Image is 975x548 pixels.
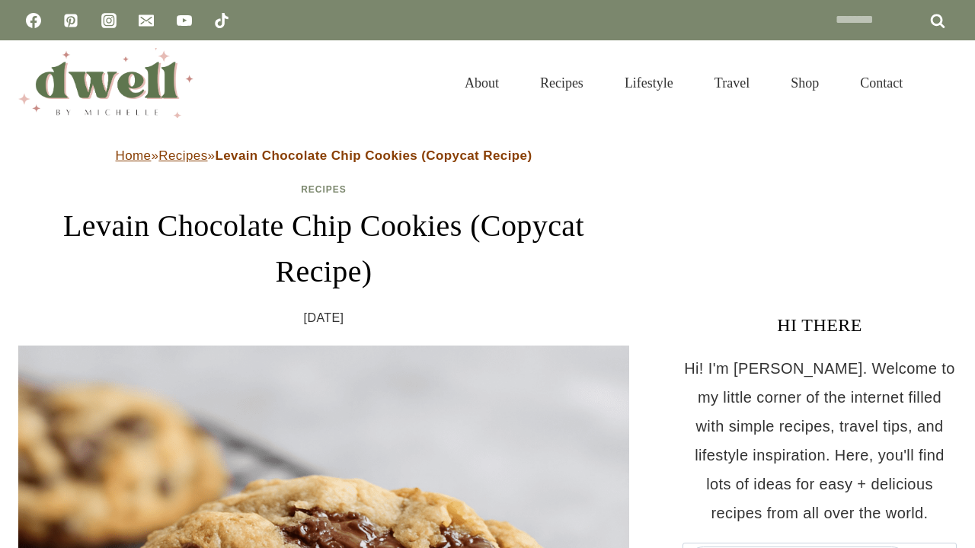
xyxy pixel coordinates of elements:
[301,184,347,195] a: Recipes
[304,307,344,330] time: [DATE]
[116,148,152,163] a: Home
[206,5,237,36] a: TikTok
[18,5,49,36] a: Facebook
[18,48,193,118] img: DWELL by michelle
[131,5,161,36] a: Email
[931,70,957,96] button: View Search Form
[682,311,957,339] h3: HI THERE
[770,56,839,110] a: Shop
[56,5,86,36] a: Pinterest
[215,148,532,163] strong: Levain Chocolate Chip Cookies (Copycat Recipe)
[444,56,923,110] nav: Primary Navigation
[158,148,207,163] a: Recipes
[94,5,124,36] a: Instagram
[694,56,770,110] a: Travel
[444,56,519,110] a: About
[682,354,957,527] p: Hi! I'm [PERSON_NAME]. Welcome to my little corner of the internet filled with simple recipes, tr...
[169,5,200,36] a: YouTube
[519,56,604,110] a: Recipes
[18,203,629,295] h1: Levain Chocolate Chip Cookies (Copycat Recipe)
[839,56,923,110] a: Contact
[116,148,532,163] span: » »
[604,56,694,110] a: Lifestyle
